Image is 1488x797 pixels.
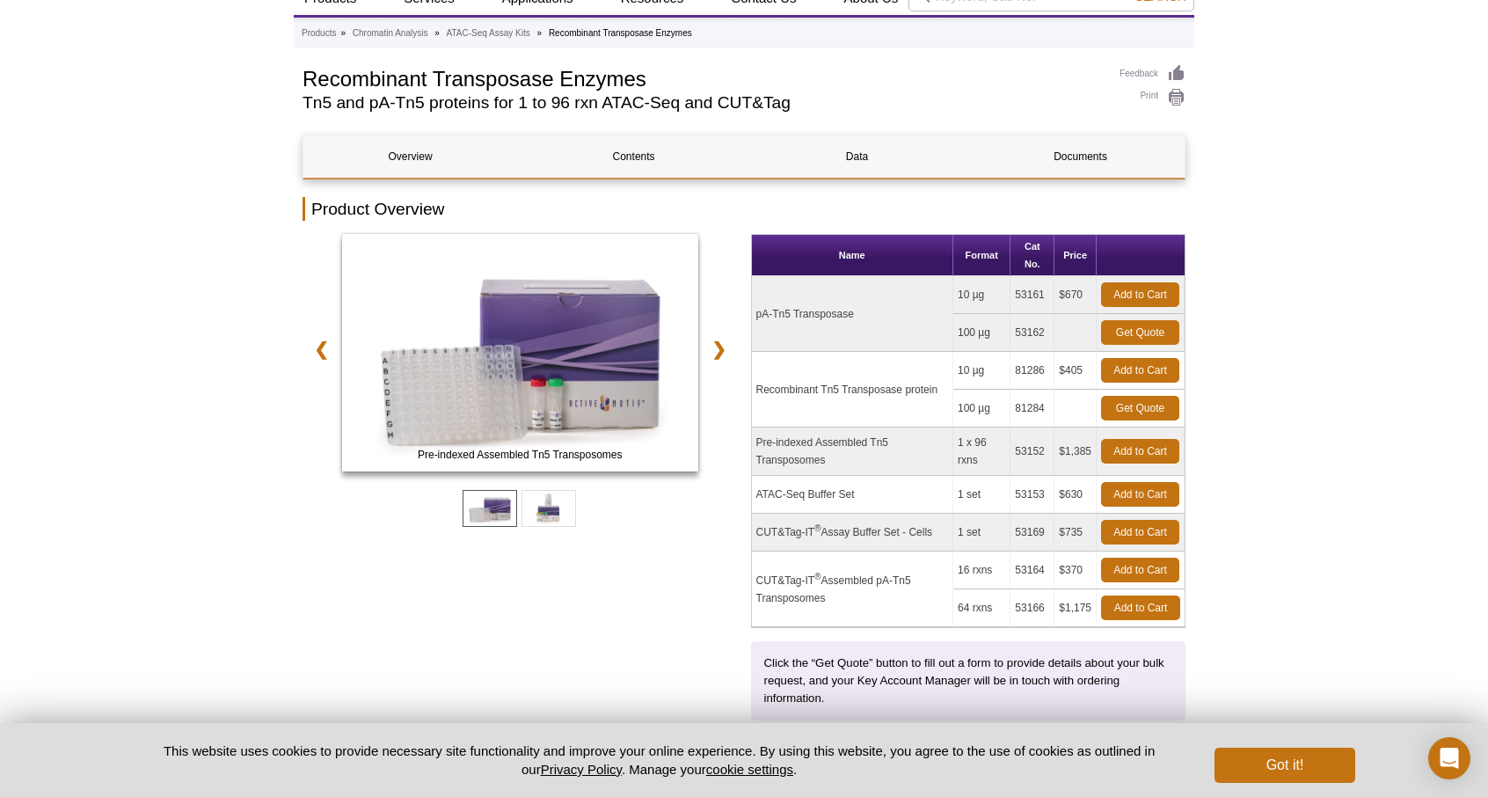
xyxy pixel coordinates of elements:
td: 16 rxns [953,552,1010,589]
th: Cat No. [1010,235,1054,276]
td: Recombinant Tn5 Transposase protein [752,352,953,428]
a: Contents [527,135,740,178]
li: » [537,28,543,38]
td: $1,385 [1054,428,1097,476]
td: $630 [1054,476,1097,514]
button: cookie settings [706,762,793,777]
img: Pre-indexed Assembled Tn5 Transposomes [342,234,698,472]
a: Privacy Policy [541,762,622,777]
a: Overview [303,135,517,178]
td: 100 µg [953,314,1010,352]
li: Recombinant Transposase Enzymes [549,28,692,38]
p: This website uses cookies to provide necessary site functionality and improve your online experie... [133,742,1185,779]
td: 53162 [1010,314,1054,352]
a: Add to Cart [1101,282,1179,307]
td: pA-Tn5 Transposase [752,276,953,352]
a: ATAC-Seq Assay Kits [447,26,530,41]
a: Add to Cart [1101,558,1179,582]
td: 53161 [1010,276,1054,314]
td: $670 [1054,276,1097,314]
div: Open Intercom Messenger [1428,737,1470,779]
a: ❮ [303,329,340,369]
td: $1,175 [1054,589,1097,627]
td: 53153 [1010,476,1054,514]
a: Chromatin Analysis [353,26,428,41]
td: 1 set [953,476,1010,514]
th: Price [1054,235,1097,276]
td: ATAC-Seq Buffer Set [752,476,953,514]
td: 10 µg [953,352,1010,390]
a: Documents [974,135,1187,178]
td: 81286 [1010,352,1054,390]
li: » [340,28,346,38]
td: 81284 [1010,390,1054,428]
td: 53166 [1010,589,1054,627]
td: CUT&Tag-IT Assay Buffer Set - Cells [752,514,953,552]
a: Add to Cart [1101,596,1180,620]
p: Click the “Get Quote” button to fill out a form to provide details about your bulk request, and y... [764,654,1173,707]
td: Pre-indexed Assembled Tn5 Transposomes [752,428,953,476]
td: 100 µg [953,390,1010,428]
a: ❯ [700,329,738,369]
th: Format [953,235,1010,276]
a: Add to Cart [1101,358,1179,383]
td: $735 [1054,514,1097,552]
td: 53164 [1010,552,1054,589]
a: Add to Cart [1101,439,1179,464]
span: Pre-indexed Assembled Tn5 Transposomes [346,446,694,464]
td: 53152 [1010,428,1054,476]
a: Get Quote [1101,396,1179,420]
td: $370 [1054,552,1097,589]
sup: ® [814,572,821,581]
td: 1 x 96 rxns [953,428,1010,476]
th: Name [752,235,953,276]
button: Got it! [1214,748,1355,783]
a: Get Quote [1101,320,1179,345]
a: ATAC-Seq Kit [342,234,698,477]
a: Print [1120,88,1185,107]
td: CUT&Tag-IT Assembled pA-Tn5 Transposomes [752,552,953,627]
h2: Product Overview [303,197,1185,221]
sup: ® [814,523,821,533]
td: 1 set [953,514,1010,552]
li: » [434,28,440,38]
a: Feedback [1120,64,1185,84]
td: 53169 [1010,514,1054,552]
a: Products [302,26,336,41]
td: 10 µg [953,276,1010,314]
td: $405 [1054,352,1097,390]
h2: Tn5 and pA-Tn5 proteins for 1 to 96 rxn ATAC-Seq and CUT&Tag [303,95,1102,111]
a: Data [750,135,964,178]
td: 64 rxns [953,589,1010,627]
a: Add to Cart [1101,482,1179,507]
h1: Recombinant Transposase Enzymes [303,64,1102,91]
a: Add to Cart [1101,520,1179,545]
